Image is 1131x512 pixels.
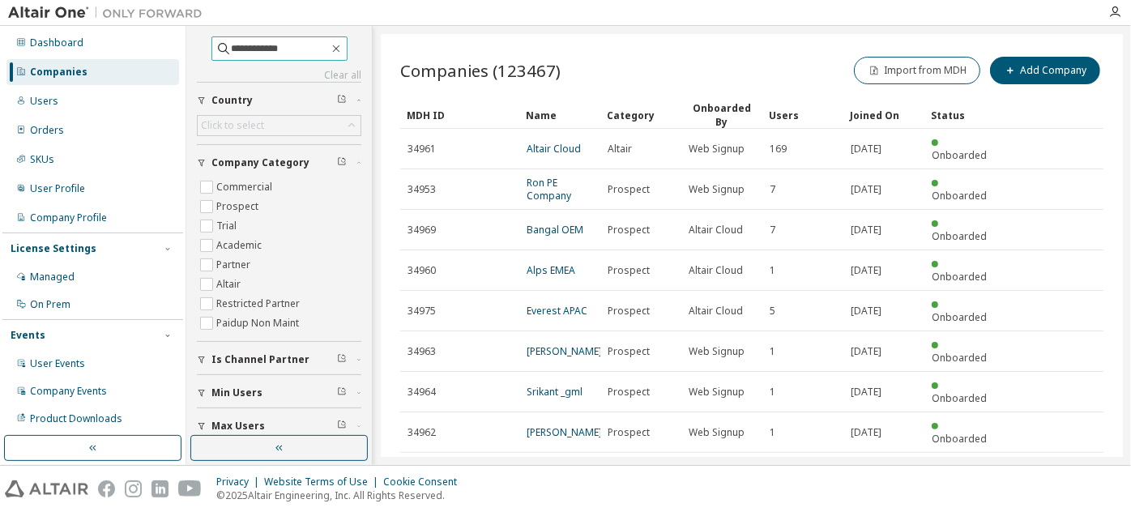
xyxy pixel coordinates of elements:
span: Clear filter [337,353,347,366]
span: Prospect [608,224,650,237]
span: 5 [770,305,775,318]
span: Clear filter [337,94,347,107]
span: 34964 [408,386,436,399]
div: Users [769,102,837,128]
span: Onboarded [932,148,987,162]
div: Users [30,95,58,108]
img: altair_logo.svg [5,480,88,497]
div: Name [526,102,594,128]
span: [DATE] [851,426,881,439]
span: Prospect [608,305,650,318]
span: 1 [770,386,775,399]
div: User Events [30,357,85,370]
span: Prospect [608,426,650,439]
span: Onboarded [932,310,987,324]
span: 34963 [408,345,436,358]
img: facebook.svg [98,480,115,497]
div: SKUs [30,153,54,166]
span: Onboarded [932,391,987,405]
a: Altair Cloud [527,142,581,156]
span: Prospect [608,345,650,358]
span: Clear filter [337,156,347,169]
img: instagram.svg [125,480,142,497]
span: [DATE] [851,305,881,318]
span: Clear filter [337,420,347,433]
button: Country [197,83,361,118]
span: 34975 [408,305,436,318]
span: Web Signup [689,183,745,196]
div: Click to select [198,116,361,135]
div: Product Downloads [30,412,122,425]
div: Company Profile [30,211,107,224]
div: Company Events [30,385,107,398]
span: Onboarded [932,432,987,446]
div: Status [931,102,999,128]
div: Category [607,102,675,128]
span: 34961 [408,143,436,156]
div: Events [11,329,45,342]
span: Company Category [211,156,309,169]
div: MDH ID [407,102,513,128]
span: 34953 [408,183,436,196]
button: Import from MDH [854,57,980,84]
span: Web Signup [689,386,745,399]
span: Onboarded [932,189,987,203]
button: Min Users [197,375,361,411]
span: Web Signup [689,426,745,439]
span: Prospect [608,264,650,277]
span: [DATE] [851,224,881,237]
label: Restricted Partner [216,294,303,314]
div: Managed [30,271,75,284]
span: 1 [770,264,775,277]
div: Orders [30,124,64,137]
span: 169 [770,143,787,156]
span: Web Signup [689,345,745,358]
div: Joined On [850,102,918,128]
span: Altair [608,143,632,156]
label: Paidup Non Maint [216,314,302,333]
span: Altair Cloud [689,264,743,277]
span: Prospect [608,183,650,196]
span: [DATE] [851,143,881,156]
a: [PERSON_NAME] [527,425,602,439]
label: Commercial [216,177,275,197]
div: Onboarded By [688,101,756,129]
span: Altair Cloud [689,305,743,318]
label: Prospect [216,197,262,216]
span: [DATE] [851,345,881,358]
label: Trial [216,216,240,236]
span: 7 [770,224,775,237]
a: Ron PE Company [527,176,571,203]
span: Web Signup [689,143,745,156]
a: [PERSON_NAME] [527,344,602,358]
span: Prospect [608,386,650,399]
span: 1 [770,345,775,358]
span: 34969 [408,224,436,237]
span: Companies (123467) [400,59,561,82]
span: Clear filter [337,386,347,399]
span: Onboarded [932,351,987,365]
button: Is Channel Partner [197,342,361,378]
label: Partner [216,255,254,275]
span: 1 [770,426,775,439]
div: Privacy [216,476,264,489]
a: Srikant _gml [527,385,583,399]
img: linkedin.svg [152,480,169,497]
label: Academic [216,236,265,255]
span: Onboarded [932,229,987,243]
span: 34962 [408,426,436,439]
a: Bangal OEM [527,223,583,237]
span: [DATE] [851,386,881,399]
div: On Prem [30,298,70,311]
span: [DATE] [851,264,881,277]
span: Country [211,94,253,107]
div: User Profile [30,182,85,195]
img: Altair One [8,5,211,21]
span: Onboarded [932,270,987,284]
span: Altair Cloud [689,224,743,237]
a: Everest APAC [527,304,587,318]
a: Alps EMEA [527,263,575,277]
button: Add Company [990,57,1100,84]
div: Cookie Consent [383,476,467,489]
label: Altair [216,275,244,294]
